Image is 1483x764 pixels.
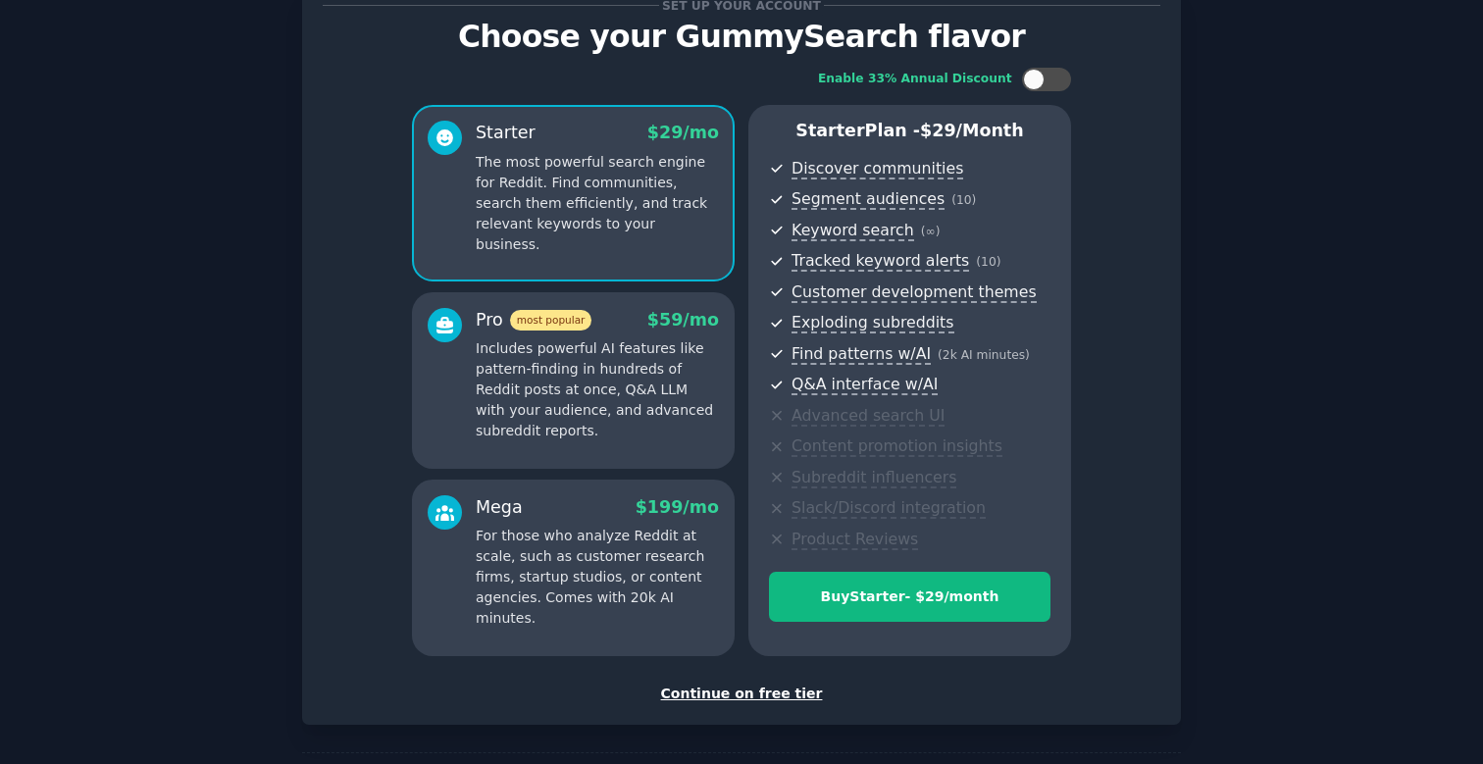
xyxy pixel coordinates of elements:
span: Slack/Discord integration [792,498,986,519]
span: Discover communities [792,159,963,179]
p: For those who analyze Reddit at scale, such as customer research firms, startup studios, or conte... [476,526,719,629]
div: Enable 33% Annual Discount [818,71,1012,88]
p: Choose your GummySearch flavor [323,20,1160,54]
span: Content promotion insights [792,436,1002,457]
p: The most powerful search engine for Reddit. Find communities, search them efficiently, and track ... [476,152,719,255]
span: $ 29 /mo [647,123,719,142]
span: Exploding subreddits [792,313,953,333]
span: Tracked keyword alerts [792,251,969,272]
span: ( ∞ ) [921,225,941,238]
span: ( 2k AI minutes ) [938,348,1030,362]
span: ( 10 ) [976,255,1000,269]
div: Buy Starter - $ 29 /month [770,586,1049,607]
span: $ 199 /mo [636,497,719,517]
span: Advanced search UI [792,406,945,427]
span: Keyword search [792,221,914,241]
button: BuyStarter- $29/month [769,572,1050,622]
div: Continue on free tier [323,684,1160,704]
span: Segment audiences [792,189,945,210]
span: ( 10 ) [951,193,976,207]
span: $ 29 /month [920,121,1024,140]
span: most popular [510,310,592,331]
div: Pro [476,308,591,332]
span: Q&A interface w/AI [792,375,938,395]
span: Product Reviews [792,530,918,550]
div: Mega [476,495,523,520]
span: Customer development themes [792,282,1037,303]
div: Starter [476,121,536,145]
p: Includes powerful AI features like pattern-finding in hundreds of Reddit posts at once, Q&A LLM w... [476,338,719,441]
span: Subreddit influencers [792,468,956,488]
span: $ 59 /mo [647,310,719,330]
p: Starter Plan - [769,119,1050,143]
span: Find patterns w/AI [792,344,931,365]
